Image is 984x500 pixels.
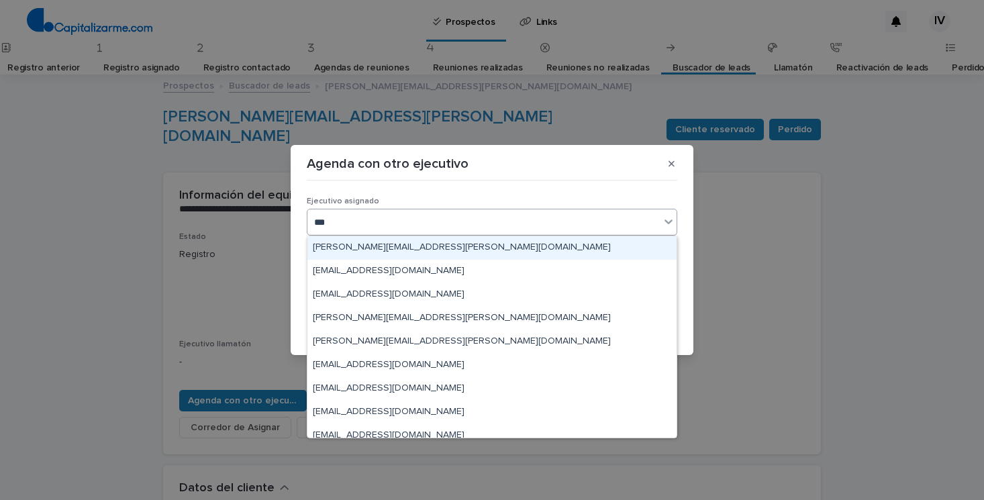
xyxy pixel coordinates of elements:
font: [PERSON_NAME][EMAIL_ADDRESS][PERSON_NAME][DOMAIN_NAME] [313,313,611,322]
font: [EMAIL_ADDRESS][DOMAIN_NAME] [313,266,464,275]
font: [PERSON_NAME][EMAIL_ADDRESS][PERSON_NAME][DOMAIN_NAME] [313,242,611,252]
div: gpalmafuentes@gmail.com [307,283,677,307]
div: franco.almeydavidasur@gmail.com [307,260,677,283]
div: mariav.palma@gmail.com [307,401,677,424]
div: judithalmarzac@gmail.com [307,354,677,377]
div: alma.atisha@capitalizarme.com [307,236,677,260]
font: Agenda con otro ejecutivo [307,157,469,170]
font: Ejecutivo asignado [307,197,379,205]
font: [EMAIL_ADDRESS][DOMAIN_NAME] [313,383,464,393]
font: [EMAIL_ADDRESS][DOMAIN_NAME] [313,407,464,416]
div: juancarlos.palma@capitalizarme.com [307,330,677,354]
font: [EMAIL_ADDRESS][DOMAIN_NAME] [313,360,464,369]
font: [EMAIL_ADDRESS][DOMAIN_NAME] [313,289,464,299]
font: [PERSON_NAME][EMAIL_ADDRESS][PERSON_NAME][DOMAIN_NAME] [313,336,611,346]
div: monicapalmap30@gmail.com [307,424,677,448]
div: kpezoapalma@gmail.com [307,377,677,401]
div: gustavo.palma@capitalizarme.com [307,307,677,330]
font: [EMAIL_ADDRESS][DOMAIN_NAME] [313,430,464,440]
